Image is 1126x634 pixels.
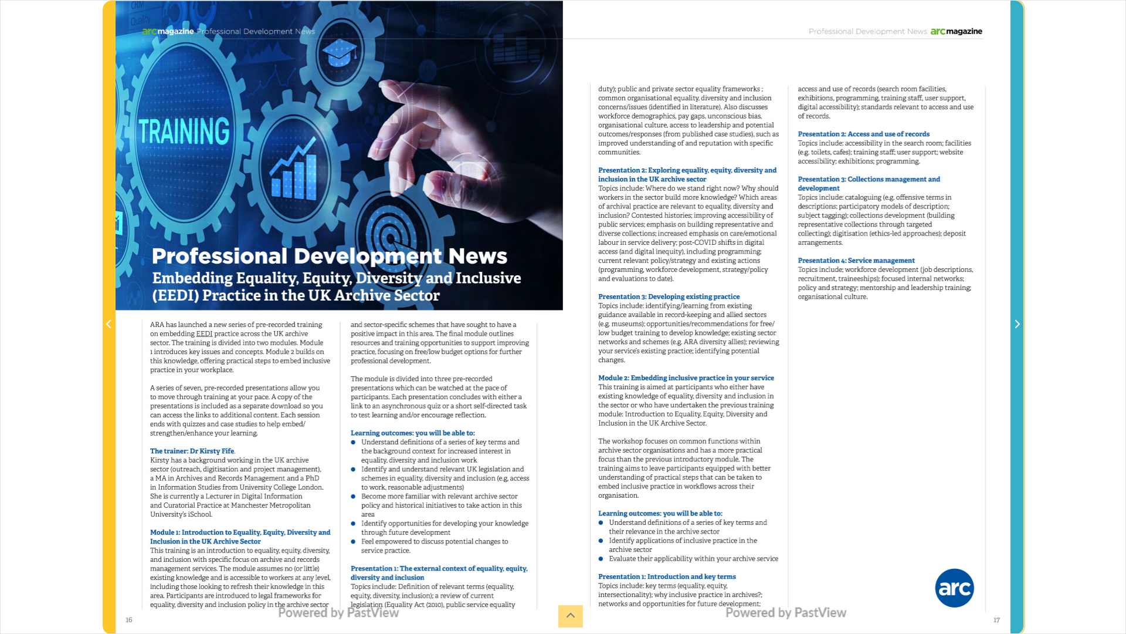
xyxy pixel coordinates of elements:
[649,101,674,110] span: (identified
[738,255,757,264] span: actions
[832,84,840,92] span: use
[925,137,941,147] span: room;
[635,246,650,255] span: digital
[847,129,867,138] span: Access
[798,92,827,102] span: exhibitions,
[898,282,907,291] span: and
[598,247,616,255] span: access
[859,282,890,291] span: mentorship
[394,282,437,306] span: Sector
[667,184,673,191] span: do
[881,92,904,102] span: training
[892,138,900,147] span: the
[819,101,853,110] span: accessibility);
[798,111,803,120] span: of
[617,83,633,93] span: public
[819,191,839,201] span: include:
[919,83,941,93] span: facilities,
[598,237,615,246] span: labour
[713,310,722,319] span: and
[772,129,778,137] span: as
[884,210,920,219] span: development
[628,309,652,319] span: available
[798,265,815,274] span: Topics
[606,201,626,210] span: archival
[844,219,873,228] span: collections
[598,319,607,327] span: (e.g.
[842,256,845,263] span: 4:
[649,274,654,282] span: to
[646,318,743,328] span: opportunities/recommendations
[294,237,432,272] span: Development
[945,191,950,201] span: in
[723,183,737,192] span: now?
[905,201,910,210] span: of
[625,192,629,200] span: in
[697,201,702,210] span: to
[656,246,679,255] span: inequity),
[723,83,755,93] span: frameworks
[619,183,640,192] span: include:
[921,102,925,110] span: to
[689,228,715,237] span: emphasis
[928,102,947,110] span: access
[698,119,726,129] span: leadership
[263,284,273,304] span: in
[732,120,741,128] span: and
[809,25,849,36] span: Professional
[645,192,661,201] span: sector
[945,282,966,291] span: training;
[598,254,619,265] span: current
[456,265,515,288] span: Inclusive
[710,164,727,174] span: equity,
[598,183,615,192] span: Topics
[663,129,677,138] span: (from
[598,173,625,184] span: inclusion
[879,264,914,274] span: development
[798,210,817,219] span: subject
[648,164,677,174] span: Exploring
[894,101,915,110] span: relevant
[806,110,827,120] span: records.
[832,227,866,238] span: digitisation
[598,146,637,156] span: communities.
[734,164,760,174] span: diversity
[659,201,666,210] span: are
[355,264,416,288] span: Diversity
[896,191,921,201] span: offensive
[436,319,446,328] span: that
[871,129,881,138] span: and
[944,228,964,237] span: deposit
[798,254,836,265] span: Presentation
[611,318,640,328] span: museums);
[761,220,770,228] span: and
[873,255,910,264] span: management
[674,92,696,102] span: equality,
[598,110,625,120] span: workforce
[632,110,671,120] span: demographics,
[598,219,613,228] span: public
[903,228,936,237] span: approaches);
[850,210,878,219] span: collections
[844,291,867,301] span: culture.
[619,246,630,255] span: (and
[730,228,771,237] span: care/emotional
[847,174,877,183] span: Collections
[728,210,759,219] span: accessibility
[630,210,659,219] span: Contested
[598,228,617,237] span: diverse
[744,237,760,246] span: digital
[646,219,673,228] span: emphasis
[294,25,313,36] span: News
[845,264,872,274] span: workforce
[690,101,716,110] span: literature).
[661,174,680,183] span: archive
[686,174,703,183] span: sector
[877,83,896,93] span: (search
[885,174,922,183] span: management
[623,255,645,264] span: relevant
[645,299,703,310] span: identifying/learning
[798,101,813,110] span: digital
[798,228,825,237] span: collecting);
[748,111,760,120] span: bias,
